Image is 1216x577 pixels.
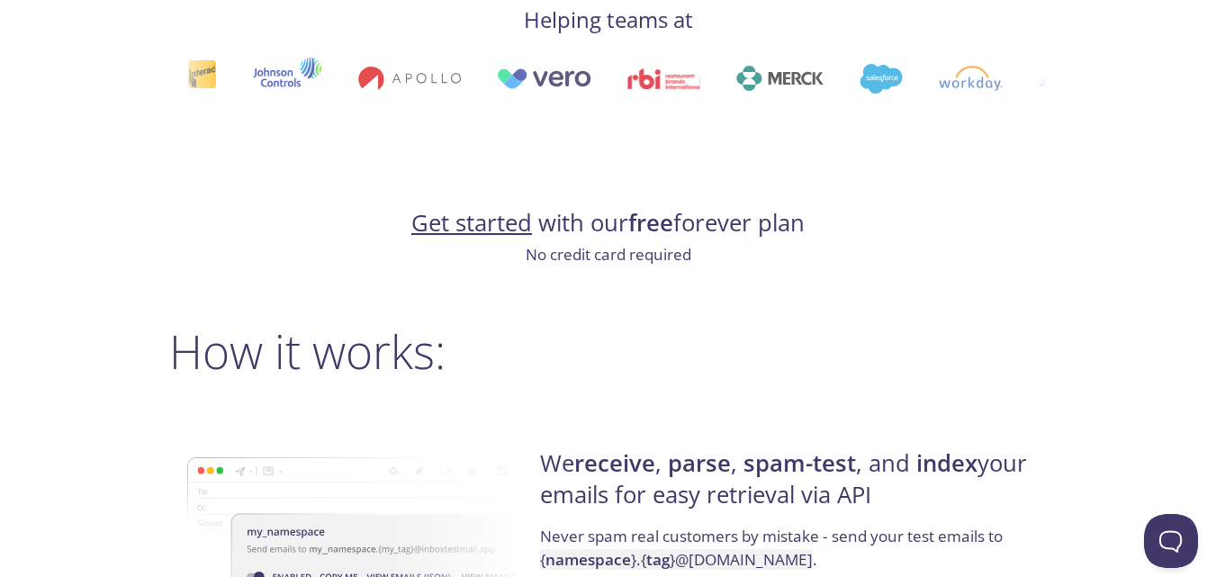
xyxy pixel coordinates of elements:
strong: spam-test [743,447,856,479]
img: merck [736,66,824,91]
img: johnsoncontrols [253,57,322,100]
h4: with our forever plan [169,208,1048,239]
img: workday [939,66,1003,91]
img: salesforce [860,64,903,94]
img: vero [497,68,592,89]
h2: How it works: [169,324,1048,378]
h4: Helping teams at [169,5,1048,34]
img: apollo [358,66,461,91]
strong: tag [646,549,670,570]
iframe: Help Scout Beacon - Open [1144,514,1198,568]
code: { } . { } @[DOMAIN_NAME] [540,549,813,570]
p: No credit card required [169,243,1048,266]
a: Get started [411,207,532,239]
img: rbi [627,68,700,89]
h4: We , , , and your emails for easy retrieval via API [540,448,1041,525]
strong: parse [668,447,731,479]
strong: namespace [545,549,631,570]
strong: receive [574,447,655,479]
strong: index [916,447,977,479]
strong: free [628,207,673,239]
